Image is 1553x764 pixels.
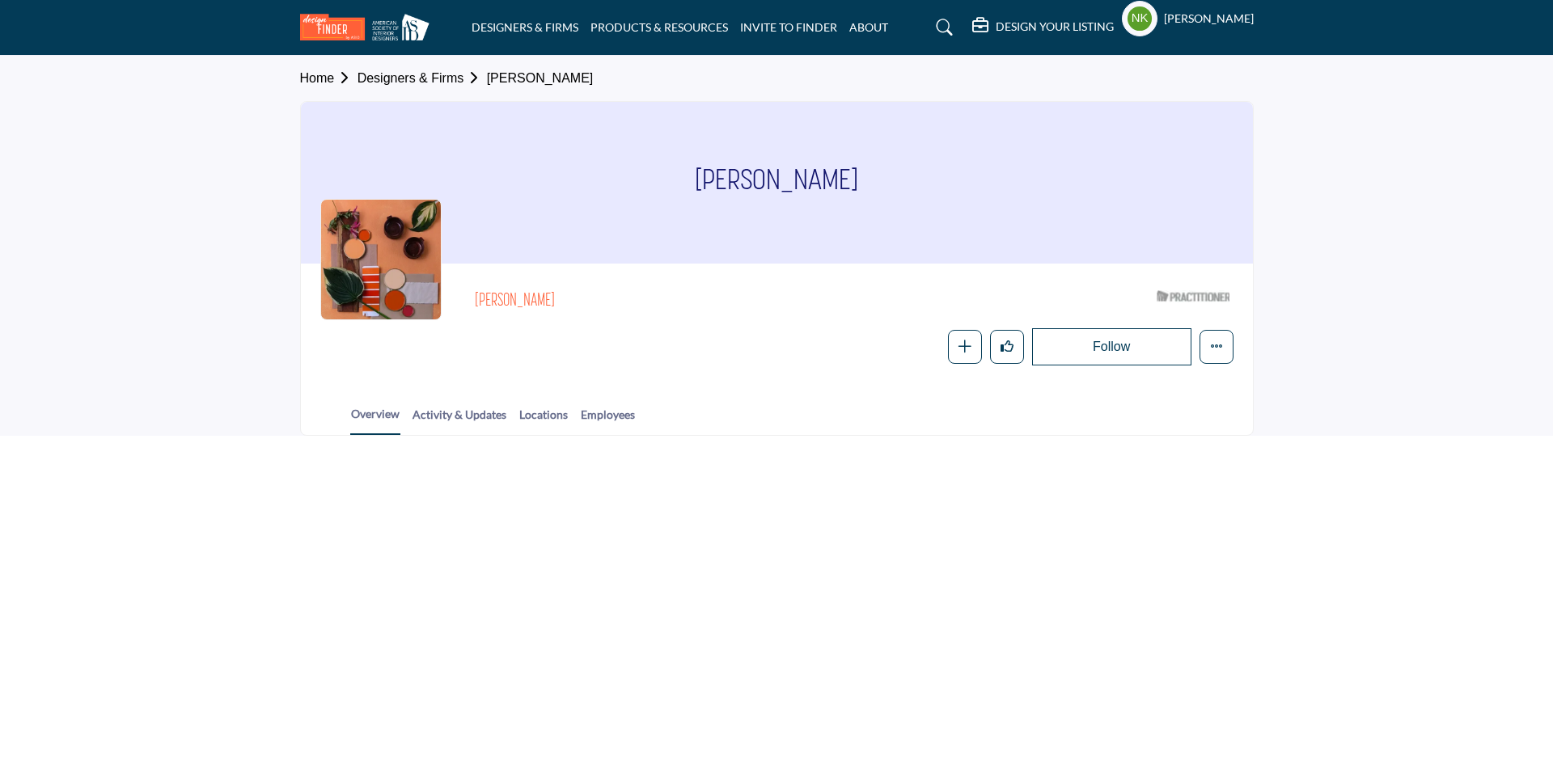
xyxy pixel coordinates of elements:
[300,71,358,85] a: Home
[1164,11,1254,27] h5: [PERSON_NAME]
[590,20,728,34] a: PRODUCTS & RESOURCES
[475,291,920,312] h2: [PERSON_NAME]
[1200,330,1234,364] button: More details
[920,15,963,40] a: Search
[972,18,1114,37] div: DESIGN YOUR LISTING
[1157,287,1229,306] img: ASID Qualified Practitioners
[1122,1,1157,36] button: Show hide supplier dropdown
[358,71,487,85] a: Designers & Firms
[990,330,1024,364] button: Like
[487,71,594,85] a: [PERSON_NAME]
[849,20,888,34] a: ABOUT
[518,406,569,434] a: Locations
[300,14,438,40] img: site Logo
[1032,328,1191,365] button: Follow
[472,20,578,34] a: DESIGNERS & FIRMS
[412,406,507,434] a: Activity & Updates
[580,406,636,434] a: Employees
[996,19,1114,34] h5: DESIGN YOUR LISTING
[695,102,858,264] h1: [PERSON_NAME]
[740,20,837,34] a: INVITE TO FINDER
[350,405,400,435] a: Overview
